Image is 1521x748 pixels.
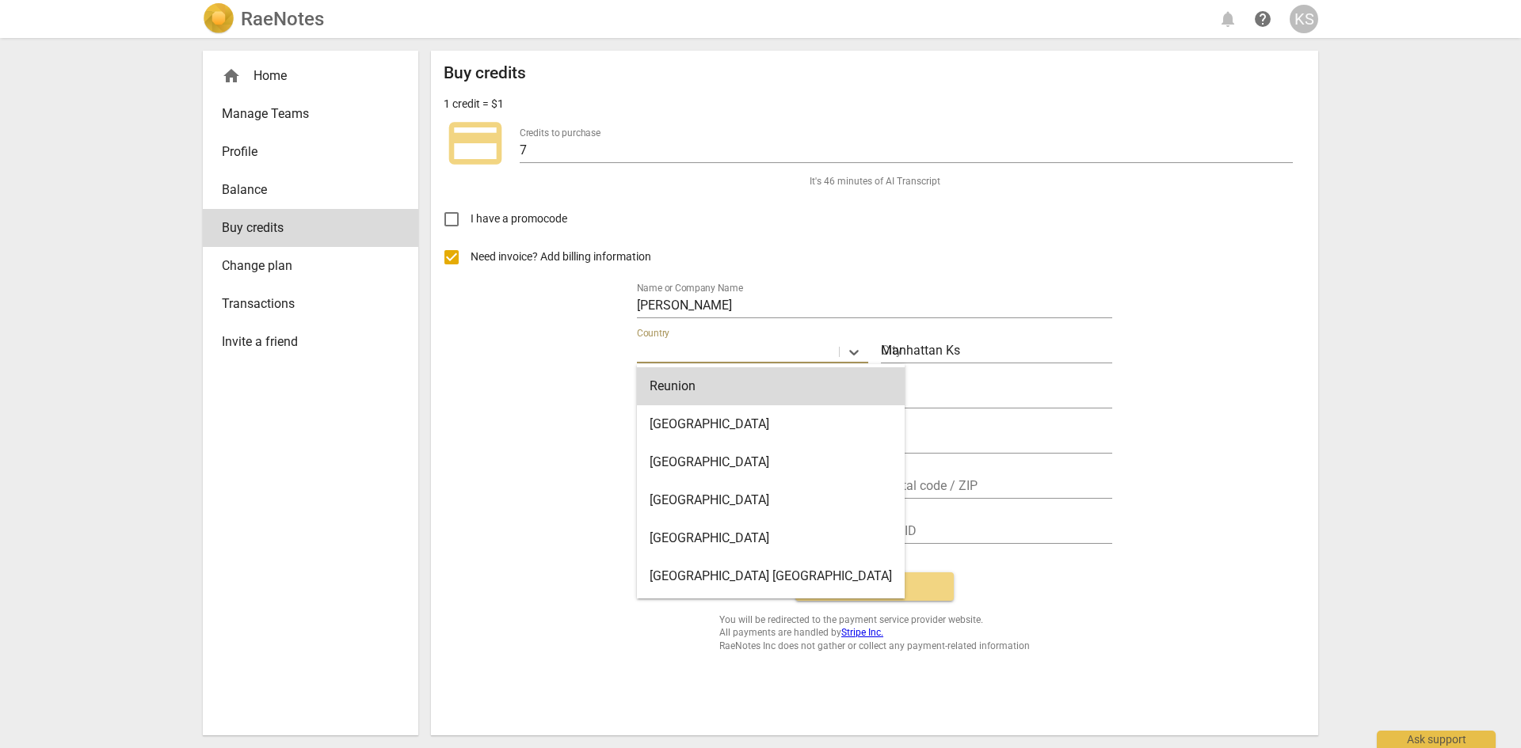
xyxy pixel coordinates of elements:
[841,627,883,638] a: Stripe Inc.
[203,3,324,35] a: LogoRaeNotes
[203,171,418,209] a: Balance
[222,256,387,275] span: Change plan
[444,63,526,83] h2: Buy credits
[637,519,905,557] div: [GEOGRAPHIC_DATA]
[810,175,940,188] span: It's 46 minutes of AI Transcript
[1248,5,1277,33] a: Help
[637,367,905,405] div: Reunion
[637,481,905,519] div: [GEOGRAPHIC_DATA]
[203,95,418,133] a: Manage Teams
[203,285,418,323] a: Transactions
[637,328,669,338] label: Country
[222,332,387,351] span: Invite a friend
[241,8,324,30] h2: RaeNotes
[222,142,387,161] span: Profile
[203,3,234,35] img: Logo
[222,66,387,85] div: Home
[637,283,743,293] label: Name or Company Name
[203,57,418,95] div: Home
[637,443,905,481] div: [GEOGRAPHIC_DATA]
[222,104,387,123] span: Manage Teams
[222,66,241,85] span: home
[203,247,418,285] a: Change plan
[222,218,387,237] span: Buy credits
[444,112,507,175] span: credit_card
[637,557,905,595] div: [GEOGRAPHIC_DATA] [GEOGRAPHIC_DATA]
[203,209,418,247] a: Buy credits
[222,294,387,313] span: Transactions
[719,613,1030,653] span: You will be redirected to the payment service provider website. All payments are handled by RaeNo...
[222,180,387,199] span: Balance
[471,211,567,227] span: I have a promocode
[637,405,905,443] div: [GEOGRAPHIC_DATA]
[1290,5,1318,33] button: KS
[1377,731,1496,748] div: Ask support
[471,249,654,265] span: Need invoice? Add billing information
[520,128,600,138] label: Credits to purchase
[203,323,418,361] a: Invite a friend
[1253,9,1272,28] span: help
[203,133,418,171] a: Profile
[444,96,504,112] p: 1 credit = $1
